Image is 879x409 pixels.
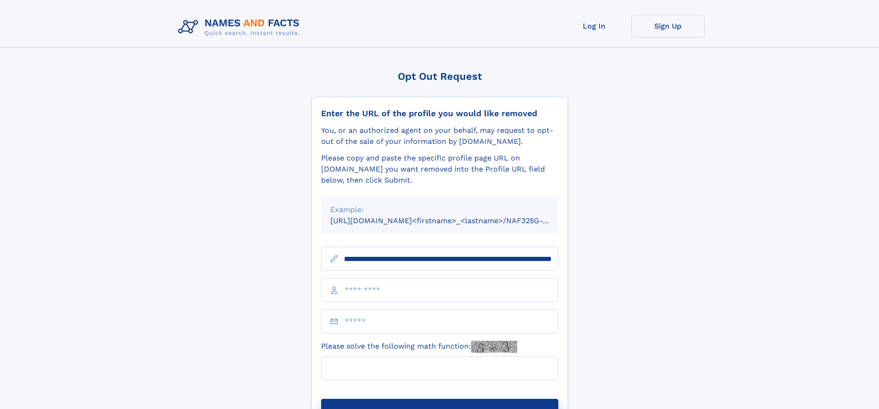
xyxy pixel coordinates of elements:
[321,341,517,353] label: Please solve the following math function:
[330,204,549,215] div: Example:
[321,153,558,186] div: Please copy and paste the specific profile page URL on [DOMAIN_NAME] you want removed into the Pr...
[631,15,705,37] a: Sign Up
[174,15,307,40] img: Logo Names and Facts
[330,216,576,225] small: [URL][DOMAIN_NAME]<firstname>_<lastname>/NAF325G-xxxxxxxx
[311,71,568,82] div: Opt Out Request
[321,108,558,119] div: Enter the URL of the profile you would like removed
[557,15,631,37] a: Log In
[321,125,558,147] div: You, or an authorized agent on your behalf, may request to opt-out of the sale of your informatio...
